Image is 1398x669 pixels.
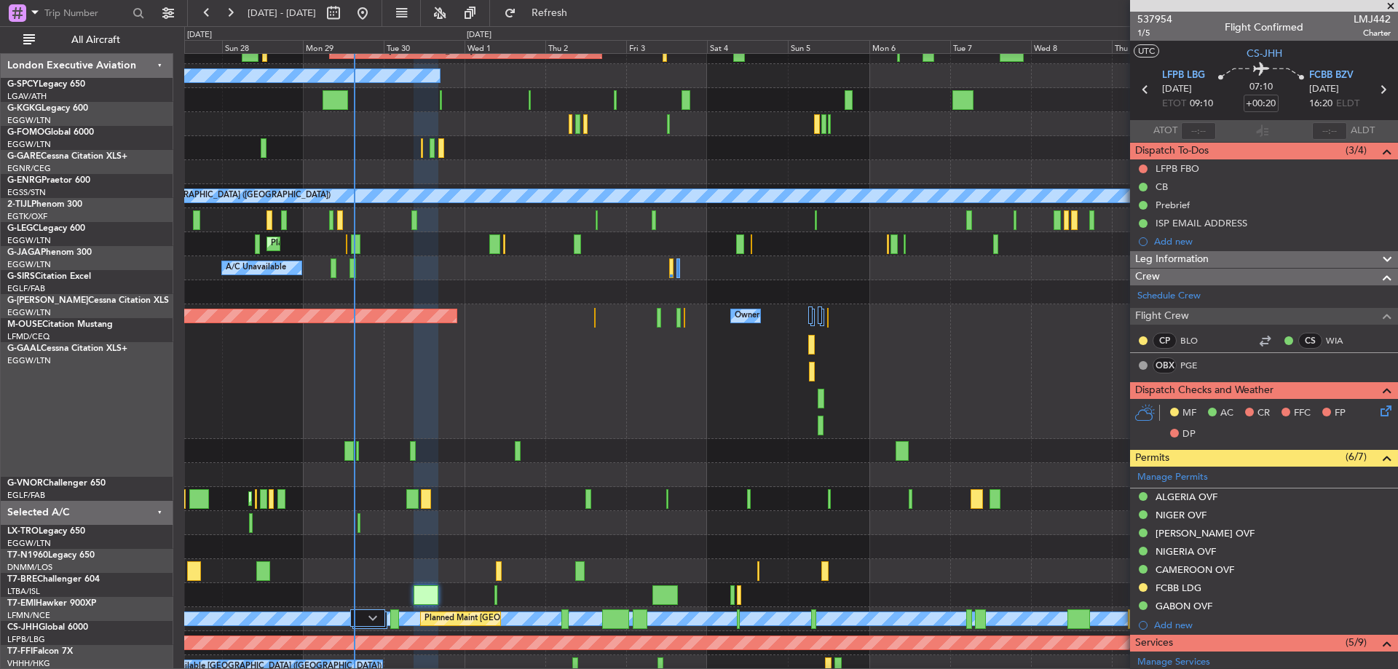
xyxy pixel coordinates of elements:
a: T7-FFIFalcon 7X [7,647,73,656]
a: G-SPCYLegacy 650 [7,80,85,89]
div: Wed 1 [465,40,545,53]
a: Schedule Crew [1137,289,1201,304]
span: 16:20 [1309,97,1332,111]
button: Refresh [497,1,585,25]
div: Wed 8 [1031,40,1112,53]
a: EGGW/LTN [7,259,51,270]
span: G-GAAL [7,344,41,353]
span: G-SIRS [7,272,35,281]
span: Flight Crew [1135,308,1189,325]
span: T7-EMI [7,599,36,608]
a: DNMM/LOS [7,562,52,573]
a: PGE [1180,359,1213,372]
span: [DATE] [1162,82,1192,97]
a: G-FOMOGlobal 6000 [7,128,94,137]
a: LX-TROLegacy 650 [7,527,85,536]
span: Dispatch To-Dos [1135,143,1209,159]
span: G-VNOR [7,479,43,488]
span: 1/5 [1137,27,1172,39]
a: G-KGKGLegacy 600 [7,104,88,113]
a: LFMD/CEQ [7,331,50,342]
div: NIGERIA OVF [1156,545,1216,558]
a: G-JAGAPhenom 300 [7,248,92,257]
a: EGLF/FAB [7,283,45,294]
div: LFPB FBO [1156,162,1199,175]
input: Trip Number [44,2,128,24]
div: OBX [1153,357,1177,373]
a: T7-N1960Legacy 650 [7,551,95,560]
a: G-LEGCLegacy 600 [7,224,85,233]
span: 2-TIJL [7,200,31,209]
a: G-[PERSON_NAME]Cessna Citation XLS [7,296,169,305]
span: 537954 [1137,12,1172,27]
span: Services [1135,635,1173,652]
div: Planned Maint [GEOGRAPHIC_DATA] ([GEOGRAPHIC_DATA]) [271,233,500,255]
div: ALGERIA OVF [1156,491,1217,503]
div: Mon 6 [869,40,950,53]
span: M-OUSE [7,320,42,329]
span: FP [1335,406,1346,421]
span: G-FOMO [7,128,44,137]
span: LFPB LBG [1162,68,1205,83]
span: CR [1257,406,1270,421]
span: (3/4) [1346,143,1367,158]
a: EGNR/CEG [7,163,51,174]
span: G-KGKG [7,104,42,113]
span: Charter [1354,27,1391,39]
span: CS-JHH [7,623,39,632]
div: CB [1156,181,1168,193]
span: T7-N1960 [7,551,48,560]
div: CS [1298,333,1322,349]
img: arrow-gray.svg [368,615,377,621]
span: G-GARE [7,152,41,161]
span: G-JAGA [7,248,41,257]
a: T7-BREChallenger 604 [7,575,100,584]
div: Sat 4 [707,40,788,53]
div: Planned Maint [GEOGRAPHIC_DATA] ([GEOGRAPHIC_DATA]) [424,608,654,630]
span: 07:10 [1249,80,1273,95]
div: Thu 9 [1112,40,1193,53]
a: T7-EMIHawker 900XP [7,599,96,608]
a: EGSS/STN [7,187,46,198]
a: 2-TIJLPhenom 300 [7,200,82,209]
div: Tue 7 [950,40,1031,53]
div: Sun 28 [222,40,303,53]
div: NIGER OVF [1156,509,1207,521]
a: Manage Permits [1137,470,1208,485]
span: FCBB BZV [1309,68,1354,83]
div: A/C Unavailable [GEOGRAPHIC_DATA] ([GEOGRAPHIC_DATA]) [94,185,331,207]
div: Prebrief [1156,199,1190,211]
span: DP [1182,427,1196,442]
a: VHHH/HKG [7,658,50,669]
a: G-ENRGPraetor 600 [7,176,90,185]
a: EGGW/LTN [7,139,51,150]
a: EGGW/LTN [7,307,51,318]
a: G-GARECessna Citation XLS+ [7,152,127,161]
a: EGLF/FAB [7,490,45,501]
span: Crew [1135,269,1160,285]
div: CAMEROON OVF [1156,563,1234,576]
span: Refresh [519,8,580,18]
a: M-OUSECitation Mustang [7,320,113,329]
span: All Aircraft [38,35,154,45]
a: EGGW/LTN [7,355,51,366]
div: Thu 2 [545,40,626,53]
div: [DATE] [187,29,212,41]
span: (6/7) [1346,449,1367,464]
div: FCBB LDG [1156,582,1201,594]
span: 09:10 [1190,97,1213,111]
div: Fri 3 [626,40,707,53]
a: G-GAALCessna Citation XLS+ [7,344,127,353]
a: CS-JHHGlobal 6000 [7,623,88,632]
span: T7-FFI [7,647,33,656]
span: LX-TRO [7,527,39,536]
a: LTBA/ISL [7,586,40,597]
div: Add new [1154,235,1391,248]
div: A/C Unavailable [226,257,286,279]
span: ELDT [1336,97,1359,111]
div: Flight Confirmed [1225,20,1303,35]
a: EGTK/OXF [7,211,47,222]
span: G-[PERSON_NAME] [7,296,88,305]
div: Add new [1154,619,1391,631]
span: Permits [1135,450,1169,467]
